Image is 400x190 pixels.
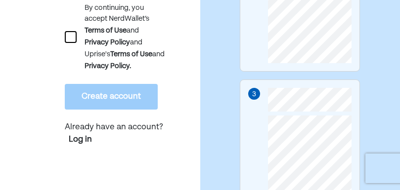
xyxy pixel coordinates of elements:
div: Terms of Use [110,48,152,60]
div: By continuing, you accept NerdWallet’s and and Uprise's and [85,2,168,72]
div: Privacy Policy. [85,60,131,72]
a: Log in [69,134,92,146]
div: Privacy Policy [85,37,130,48]
div: Terms of Use [85,25,127,37]
p: Already have an account? [65,121,168,147]
button: Create account [65,84,158,110]
div: 3 [252,89,256,100]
